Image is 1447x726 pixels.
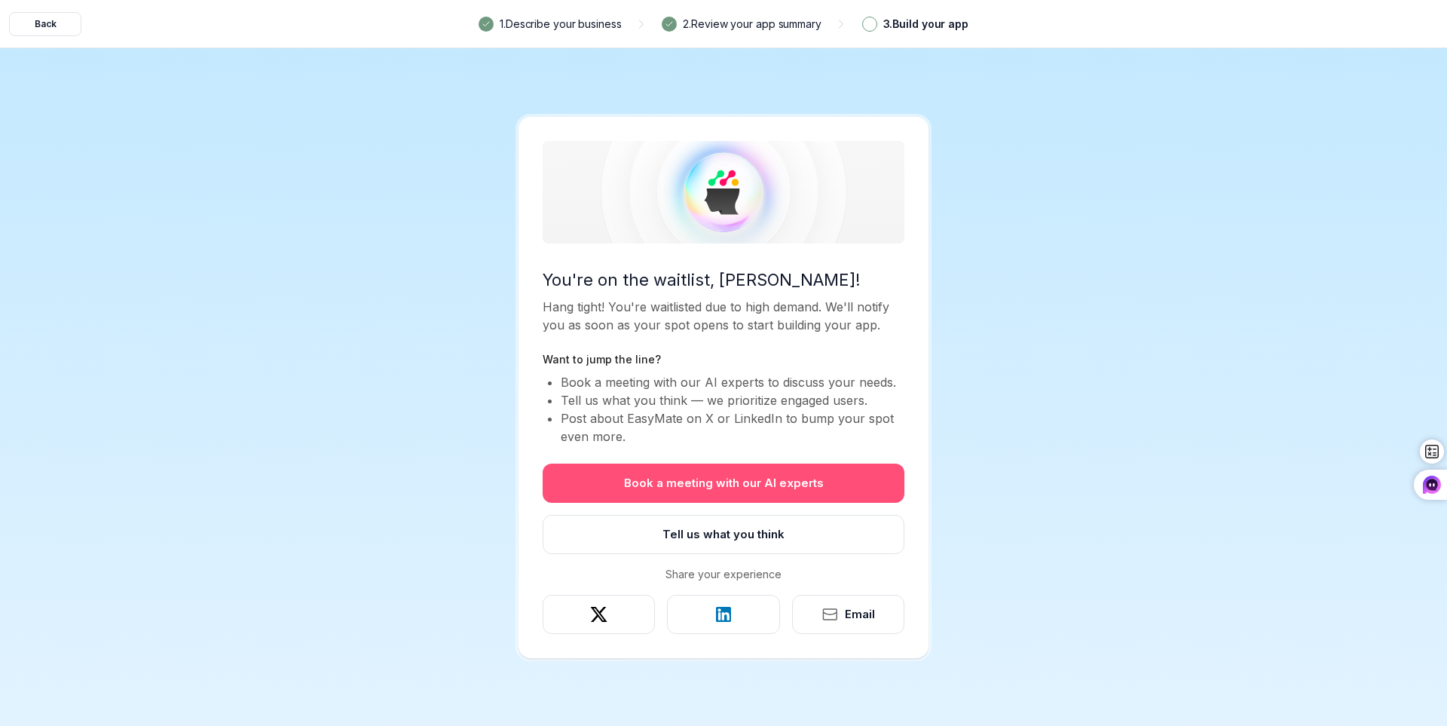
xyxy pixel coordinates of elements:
img: Waitlist Success [543,141,904,244]
button: Back [9,12,81,36]
button: Book a meeting with our AI experts [543,464,904,503]
button: Tell us what you think [543,515,904,554]
p: You're on the waitlist, [PERSON_NAME]! [543,268,904,292]
p: Want to jump the line? [543,352,904,367]
p: 1 . Describe your business [500,16,622,32]
p: 2 . Review your app summary [683,16,821,32]
p: Share your experience [665,566,782,583]
li: Book a meeting with our AI experts to discuss your needs. [561,373,904,391]
li: Tell us what you think — we prioritize engaged users. [561,391,904,409]
button: Email [792,595,904,634]
li: Post about EasyMate on X or LinkedIn to bump your spot even more. [561,409,904,446]
p: 3 . Build your app [883,16,968,32]
p: Hang tight! You're waitlisted due to high demand. We'll notify you as soon as your spot opens to ... [543,298,904,334]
